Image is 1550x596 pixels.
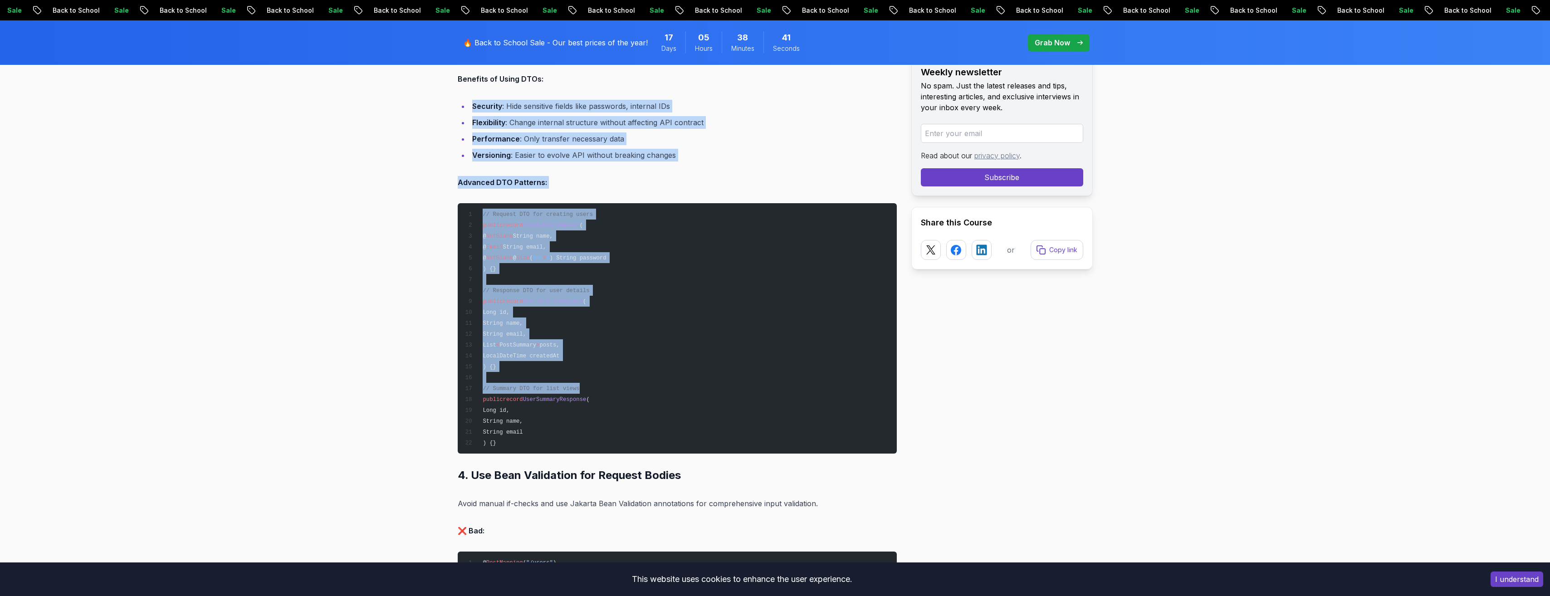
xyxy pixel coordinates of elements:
[583,298,586,305] span: (
[483,266,496,272] span: ) {}
[483,331,526,337] span: String email,
[483,386,579,392] span: // Summary DTO for list views
[529,255,533,261] span: (
[921,66,1083,78] h2: Weekly newsletter
[458,74,543,83] strong: Benefits of Using DTOs:
[526,560,553,566] span: "/users"
[483,211,593,218] span: // Request DTO for creating users
[779,6,841,15] p: Back to School
[483,288,589,294] span: // Response DTO for user details
[731,44,754,53] span: Minutes
[1162,6,1191,15] p: Sale
[458,468,897,483] h2: 4. Use Bean Validation for Request Bodies
[499,342,536,348] span: PostSummary
[1422,6,1483,15] p: Back to School
[483,298,503,305] span: public
[698,31,709,44] span: 5 Hours
[993,6,1055,15] p: Back to School
[1269,6,1298,15] p: Sale
[627,6,656,15] p: Sale
[503,396,523,403] span: record
[921,150,1083,161] p: Read about our .
[841,6,870,15] p: Sale
[496,342,499,348] span: <
[553,560,556,566] span: )
[483,418,523,425] span: String name,
[469,116,897,129] li: : Change internal structure without affecting API contract
[472,151,511,160] strong: Versioning
[483,244,486,250] span: @
[486,244,503,250] span: Email
[1208,6,1269,15] p: Back to School
[543,255,546,261] span: =
[734,6,763,15] p: Sale
[483,255,486,261] span: @
[483,233,486,239] span: @
[92,6,121,15] p: Sale
[921,216,1083,229] h2: Share this Course
[30,6,92,15] p: Back to School
[539,342,559,348] span: posts,
[520,6,549,15] p: Sale
[469,100,897,112] li: : Hide sensitive fields like passwords, internal IDs
[483,440,496,446] span: ) {}
[550,255,606,261] span: ) String password
[458,6,520,15] p: Back to School
[1315,6,1376,15] p: Back to School
[1376,6,1405,15] p: Sale
[306,6,335,15] p: Sale
[695,44,713,53] span: Hours
[483,560,486,566] span: @
[7,569,1477,589] div: This website uses cookies to enhance the user experience.
[546,255,549,261] span: 8
[503,222,523,229] span: record
[244,6,306,15] p: Back to School
[1055,6,1084,15] p: Sale
[199,6,228,15] p: Sale
[483,407,509,414] span: Long id,
[483,353,559,359] span: LocalDateTime createdAt
[665,31,673,44] span: 17 Days
[516,255,529,261] span: Size
[1491,572,1543,587] button: Accept cookies
[503,298,523,305] span: record
[948,6,977,15] p: Sale
[463,37,648,48] p: 🔥 Back to School Sale - Our best prices of the year!
[580,222,583,229] span: (
[472,102,502,111] strong: Security
[1007,244,1015,255] p: or
[533,255,543,261] span: min
[1483,6,1512,15] p: Sale
[458,526,484,535] strong: ❌ Bad:
[523,222,580,229] span: CreateUserRequest
[1049,245,1077,254] p: Copy link
[472,118,505,127] strong: Flexibility
[469,132,897,145] li: : Only transfer necessary data
[672,6,734,15] p: Back to School
[483,429,523,435] span: String email
[565,6,627,15] p: Back to School
[137,6,199,15] p: Back to School
[483,309,509,316] span: Long id,
[974,151,1020,160] a: privacy policy
[483,364,496,370] span: ) {}
[536,342,539,348] span: >
[486,560,523,566] span: PostMapping
[921,168,1083,186] button: Subscribe
[483,342,496,348] span: List
[413,6,442,15] p: Sale
[886,6,948,15] p: Back to School
[483,320,523,327] span: String name,
[737,31,748,44] span: 38 Minutes
[472,134,520,143] strong: Performance
[1035,37,1070,48] p: Grab Now
[458,497,897,510] p: Avoid manual if-checks and use Jakarta Bean Validation annotations for comprehensive input valida...
[1031,240,1083,260] button: Copy link
[486,233,513,239] span: NotBlank
[1100,6,1162,15] p: Back to School
[523,560,526,566] span: (
[782,31,791,44] span: 41 Seconds
[586,396,589,403] span: (
[921,80,1083,113] p: No spam. Just the latest releases and tips, interesting articles, and exclusive interviews in you...
[513,233,553,239] span: String name,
